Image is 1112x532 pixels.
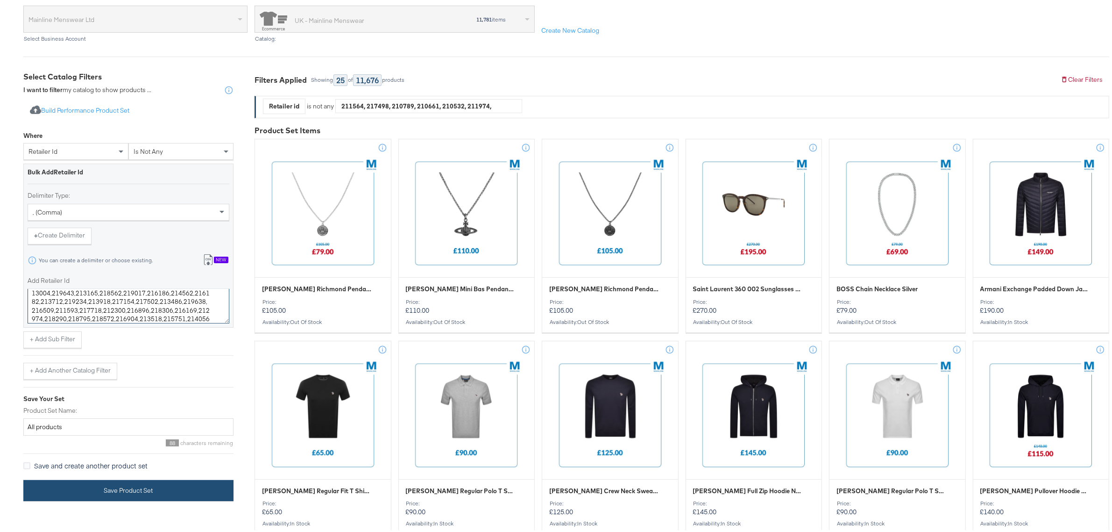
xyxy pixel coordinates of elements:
button: Create New Catalog [535,20,606,37]
span: Mainline Menswear Ltd [28,9,235,25]
div: Price: [262,498,384,504]
button: +Create Delimiter [28,225,92,242]
span: Paul Smith Regular Fit T Shirt Black [262,484,371,493]
div: Availability : [406,518,528,525]
button: Save Product Set [23,478,234,499]
div: Select Catalog Filters [23,69,234,80]
p: £190.00 [980,296,1102,312]
p: £90.00 [406,498,528,514]
div: New [214,254,228,261]
div: Availability : [980,518,1102,525]
span: in stock [1008,518,1028,525]
span: in stock [864,518,885,525]
span: Paul Smith Full Zip Hoodie Navy [693,484,802,493]
p: £145.00 [693,498,815,514]
span: 88 [166,437,179,444]
p: £90.00 [836,498,958,514]
div: Price: [549,296,671,303]
label: Add Retailer Id [28,274,229,283]
div: my catalog to show products ... [23,83,151,93]
div: Select Business Account [23,33,248,40]
div: Availability : [549,316,671,323]
div: Where [23,129,42,138]
div: Bulk Add Retailer Id [28,165,229,174]
div: Availability : [406,316,528,323]
div: Price: [980,296,1102,303]
label: Product Set Name: [23,404,234,413]
div: Price: [406,498,528,504]
p: £79.00 [836,296,958,312]
strong: + [34,229,38,237]
div: products [382,74,405,81]
span: , (comma) [33,206,62,214]
span: in stock [290,518,310,525]
button: Clear Filters [1054,69,1109,86]
span: in stock [577,518,597,525]
span: Save and create another product set [34,459,148,468]
div: of [347,74,353,81]
span: in stock [434,518,454,525]
div: Price: [406,296,528,303]
div: 25 [333,72,347,84]
span: Vivienne Westwood Mini Bas Pendant Black [406,282,515,291]
div: Price: [693,498,815,504]
span: out of stock [577,316,609,323]
div: Price: [836,296,958,303]
div: You can create a delimiter or choose existing. [38,255,153,261]
div: Availability : [836,316,958,323]
div: Availability : [549,518,671,525]
span: is not any [134,145,163,153]
div: Showing [311,74,333,81]
div: Price: [549,498,671,504]
div: characters remaining [23,437,234,444]
div: Price: [980,498,1102,504]
span: Paul Smith Regular Polo T Shirt White [836,484,946,493]
span: Paul Smith Crew Neck Sweatshirt Navy [549,484,659,493]
div: Availability : [980,316,1102,323]
div: Availability : [262,316,384,323]
p: £105.00 [262,296,384,312]
div: 211564, 217498, 210789, 210661, 210532, 211974, 216782, 218269, 216164, 218267, 218552, 215392, 2... [336,97,522,111]
span: in stock [721,518,741,525]
div: UK - Mainline Menswear [295,14,364,23]
p: £105.00 [549,296,671,312]
span: BOSS Chain Necklace Silver [836,282,918,291]
button: + Add Another Catalog Filter [23,360,117,377]
div: Save Your Set [23,392,234,401]
p: £65.00 [262,498,384,514]
div: 11,676 [353,72,382,84]
div: Retailer id [263,97,305,111]
span: out of stock [290,316,322,323]
strong: 11,781 [476,14,492,21]
label: Delimiter Type: [28,189,229,198]
div: Price: [836,498,958,504]
span: out of stock [434,316,466,323]
p: £125.00 [549,498,671,514]
div: Price: [262,296,384,303]
div: Filters Applied [255,72,307,83]
p: £270.00 [693,296,815,312]
div: is not any [305,100,335,108]
span: Saint Laurent 360 002 Sunglasses Brown [693,282,802,291]
div: Availability : [836,518,958,525]
div: Availability : [693,518,815,525]
textarea: 211564,217498,210789,210661,210532,211974,216782,218269,216164,218267,218552,215392,218289,216152... [28,287,229,321]
span: Paul Smith Pullover Hoodie Navy [980,484,1090,493]
p: £110.00 [406,296,528,312]
span: out of stock [721,316,753,323]
span: in stock [1008,316,1028,323]
span: out of stock [864,316,896,323]
button: Build Performance Product Set [23,100,136,117]
div: Availability : [693,316,815,323]
button: New [196,250,235,267]
div: Price: [693,296,815,303]
div: Availability : [262,518,384,525]
span: Vivienne Westwood Richmond Pendant Silver [262,282,371,291]
strong: I want to filter [23,83,63,92]
div: items [425,14,507,21]
button: + Add Sub Filter [23,329,82,346]
input: Give your set a descriptive name [23,416,234,433]
p: £140.00 [980,498,1102,514]
span: retailer id [28,145,57,153]
span: Armani Exchange Padded Down Jacket Navy [980,282,1090,291]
